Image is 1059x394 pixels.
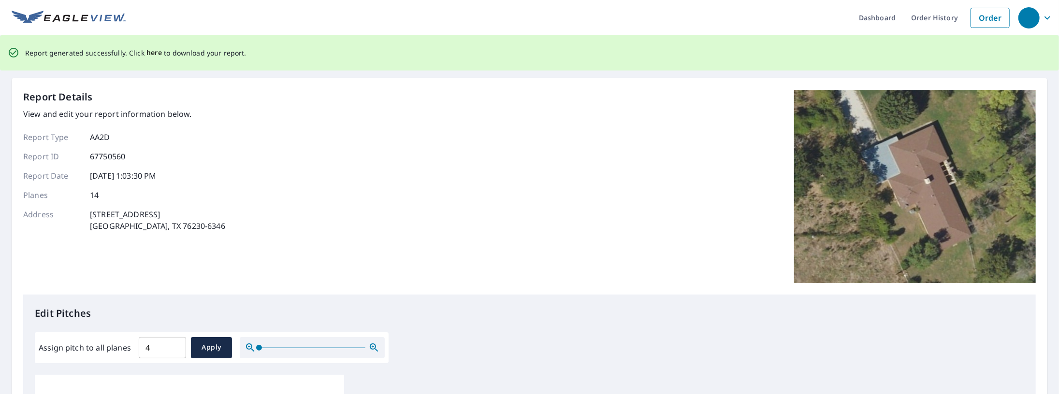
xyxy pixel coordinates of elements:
[90,170,157,182] p: [DATE] 1:03:30 PM
[23,209,81,232] p: Address
[23,108,225,120] p: View and edit your report information below.
[139,334,186,361] input: 00.0
[23,90,93,104] p: Report Details
[12,11,126,25] img: EV Logo
[23,170,81,182] p: Report Date
[794,90,1036,283] img: Top image
[35,306,1024,321] p: Edit Pitches
[39,342,131,353] label: Assign pitch to all planes
[90,209,225,232] p: [STREET_ADDRESS] [GEOGRAPHIC_DATA], TX 76230-6346
[90,131,110,143] p: AA2D
[25,47,247,59] p: Report generated successfully. Click to download your report.
[146,47,162,59] button: here
[23,151,81,162] p: Report ID
[90,151,125,162] p: 67750560
[23,189,81,201] p: Planes
[191,337,232,358] button: Apply
[971,8,1010,28] a: Order
[90,189,99,201] p: 14
[199,341,224,353] span: Apply
[23,131,81,143] p: Report Type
